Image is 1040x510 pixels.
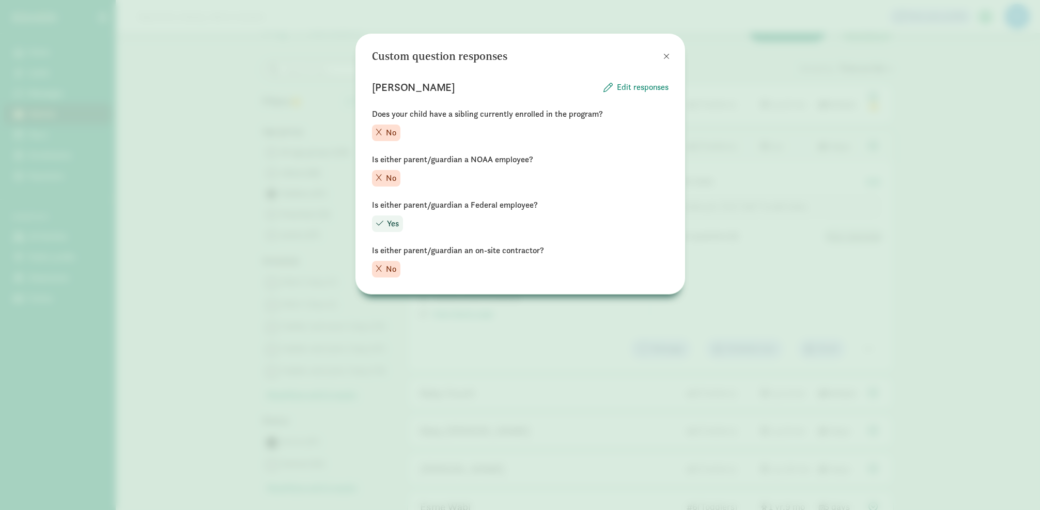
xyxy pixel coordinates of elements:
[372,261,400,277] div: No
[988,460,1040,510] iframe: Chat Widget
[372,50,507,63] h3: Custom question responses
[617,81,669,94] span: Edit responses
[372,153,669,166] p: Is either parent/guardian a NOAA employee?
[372,108,669,120] p: Does your child have a sibling currently enrolled in the program?
[372,244,669,257] p: Is either parent/guardian an on-site contractor?
[603,81,669,94] button: Edit responses
[372,199,669,211] p: Is either parent/guardian a Federal employee?
[372,215,403,232] div: Yes
[372,79,455,96] p: [PERSON_NAME]
[372,125,400,141] div: No
[372,170,400,187] div: No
